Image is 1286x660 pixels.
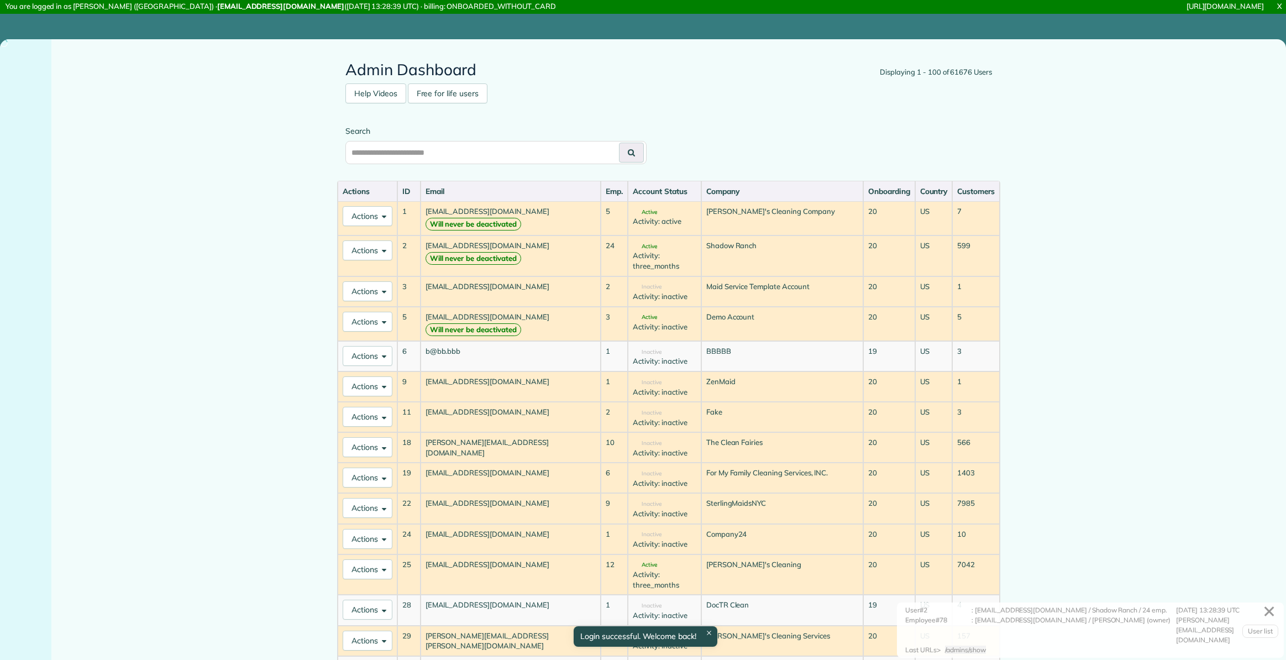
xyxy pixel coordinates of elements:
td: 20 [863,626,915,656]
td: [EMAIL_ADDRESS][DOMAIN_NAME] [421,307,601,341]
td: [EMAIL_ADDRESS][DOMAIN_NAME] [421,493,601,523]
div: Activity: inactive [633,539,696,549]
span: Inactive [633,284,662,290]
td: 7042 [952,554,1000,595]
div: ID [402,186,416,197]
strong: Will never be deactivated [426,323,521,336]
button: Actions [343,376,392,396]
a: ✕ [1257,598,1281,625]
button: Actions [343,240,392,260]
td: 6 [601,626,628,656]
div: Activity: inactive [633,610,696,621]
td: 2 [601,402,628,432]
td: US [915,341,953,371]
td: US [915,402,953,432]
td: 599 [952,235,1000,276]
td: 20 [863,554,915,595]
td: 566 [952,432,1000,463]
button: Actions [343,529,392,549]
td: 20 [863,371,915,402]
td: US [915,201,953,235]
span: Inactive [633,532,662,537]
button: Actions [343,312,392,332]
span: Active [633,315,657,320]
div: Activity: three_months [633,569,696,590]
td: 28 [397,595,421,625]
td: [EMAIL_ADDRESS][DOMAIN_NAME] [421,463,601,493]
strong: [EMAIL_ADDRESS][DOMAIN_NAME] [217,2,344,11]
div: Onboarding [868,186,910,197]
div: [PERSON_NAME][EMAIL_ADDRESS][DOMAIN_NAME] [1176,615,1275,645]
button: Actions [343,206,392,226]
td: US [915,307,953,341]
td: 6 [601,463,628,493]
strong: Will never be deactivated [426,252,521,265]
td: Demo Account [701,307,863,341]
div: Activity: active [633,216,696,227]
span: Inactive [633,441,662,446]
td: 20 [863,276,915,307]
td: 1 [397,201,421,235]
td: [EMAIL_ADDRESS][DOMAIN_NAME] [421,201,601,235]
td: US [915,524,953,554]
td: 20 [863,493,915,523]
td: US [915,371,953,402]
td: [EMAIL_ADDRESS][DOMAIN_NAME] [421,524,601,554]
td: US [915,595,953,625]
td: US [915,432,953,463]
div: Employee#78 [905,615,972,645]
td: 20 [863,463,915,493]
span: Inactive [633,349,662,355]
td: 7985 [952,493,1000,523]
div: Activity: three_months [633,250,696,271]
td: 2 [601,276,628,307]
span: Inactive [633,410,662,416]
td: b@bb.bbb [421,341,601,371]
td: 12 [601,554,628,595]
div: Activity: inactive [633,448,696,458]
label: Search [345,125,647,137]
a: Free for life users [408,83,487,103]
td: 3 [601,307,628,341]
td: 1 [601,371,628,402]
div: Displaying 1 - 100 of 61676 Users [880,67,992,78]
td: 3 [952,341,1000,371]
button: Actions [343,281,392,301]
td: [EMAIL_ADDRESS][DOMAIN_NAME] [421,276,601,307]
button: Actions [343,407,392,427]
div: Account Status [633,186,696,197]
td: 10 [952,524,1000,554]
td: BBBBB [701,341,863,371]
div: User#2 [905,605,972,615]
td: 2 [397,235,421,276]
div: Company [706,186,858,197]
td: 22 [397,493,421,523]
button: Actions [343,600,392,620]
div: Activity: inactive [633,291,696,302]
td: 1 [601,595,628,625]
td: 5 [601,201,628,235]
td: DocTR Clean [701,595,863,625]
td: US [915,463,953,493]
div: Activity: inactive [633,356,696,366]
span: Active [633,209,657,215]
h2: Admin Dashboard [345,61,992,78]
td: US [915,493,953,523]
td: [PERSON_NAME]'s Cleaning Services [701,626,863,656]
td: [EMAIL_ADDRESS][DOMAIN_NAME] [421,235,601,276]
span: Inactive [633,501,662,507]
td: Company24 [701,524,863,554]
td: 29 [397,626,421,656]
td: [PERSON_NAME]'s Cleaning Company [701,201,863,235]
td: 24 [397,524,421,554]
td: 19 [397,463,421,493]
div: Activity: inactive [633,478,696,489]
div: : [EMAIL_ADDRESS][DOMAIN_NAME] / [PERSON_NAME] (owner) [972,615,1176,645]
div: Emp. [606,186,623,197]
div: Customers [957,186,995,197]
div: [DATE] 13:28:39 UTC [1176,605,1275,615]
span: Inactive [633,380,662,385]
button: Actions [343,631,392,651]
td: Maid Service Template Account [701,276,863,307]
td: 20 [863,524,915,554]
